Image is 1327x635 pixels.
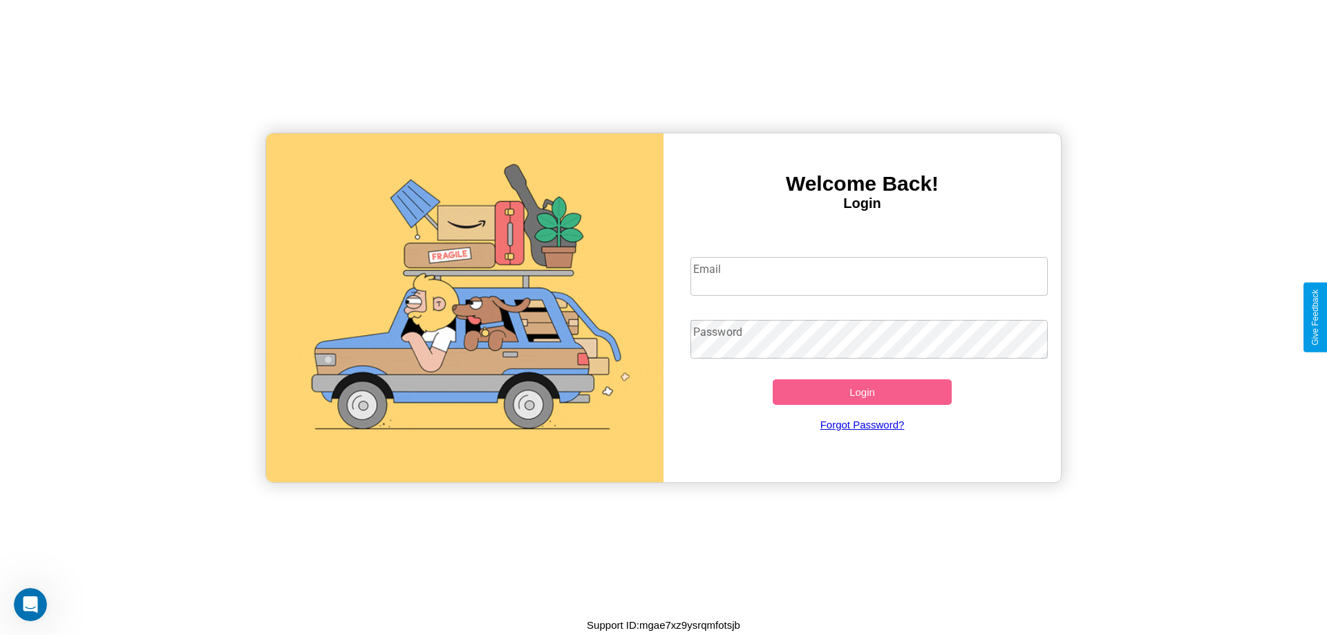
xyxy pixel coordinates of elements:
h3: Welcome Back! [663,172,1061,196]
button: Login [773,379,952,405]
a: Forgot Password? [684,405,1042,444]
h4: Login [663,196,1061,211]
iframe: Intercom live chat [14,588,47,621]
p: Support ID: mgae7xz9ysrqmfotsjb [587,616,740,634]
img: gif [266,133,663,482]
div: Give Feedback [1310,290,1320,345]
